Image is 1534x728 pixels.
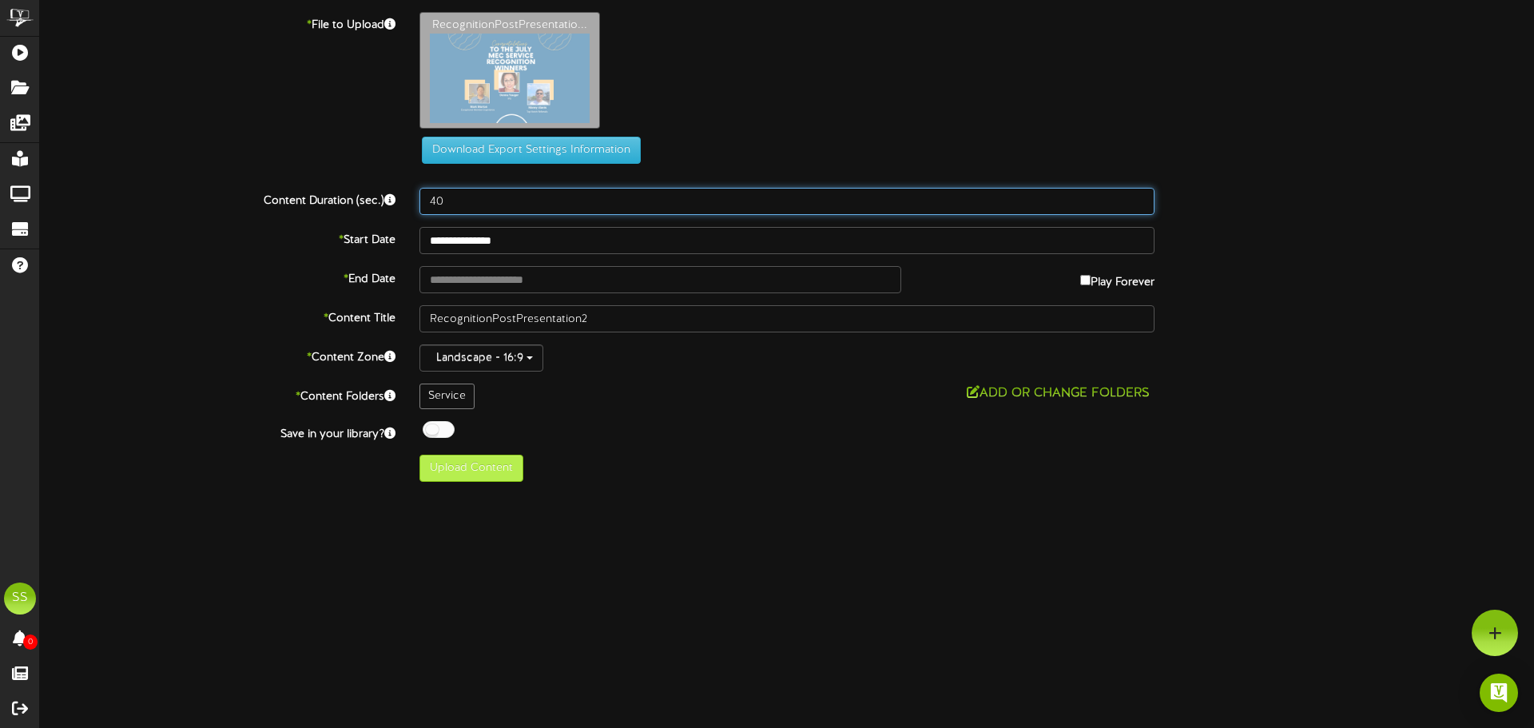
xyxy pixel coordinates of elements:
[4,583,36,615] div: SS
[28,421,407,443] label: Save in your library?
[419,344,543,372] button: Landscape - 16:9
[1080,266,1154,291] label: Play Forever
[419,455,523,482] button: Upload Content
[1480,674,1518,712] div: Open Intercom Messenger
[28,305,407,327] label: Content Title
[28,266,407,288] label: End Date
[414,145,641,157] a: Download Export Settings Information
[28,384,407,405] label: Content Folders
[28,188,407,209] label: Content Duration (sec.)
[419,305,1154,332] input: Title of this Content
[422,137,641,164] button: Download Export Settings Information
[28,227,407,249] label: Start Date
[28,12,407,34] label: File to Upload
[23,635,38,650] span: 0
[419,384,475,409] div: Service
[1080,275,1091,285] input: Play Forever
[962,384,1154,404] button: Add or Change Folders
[28,344,407,366] label: Content Zone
